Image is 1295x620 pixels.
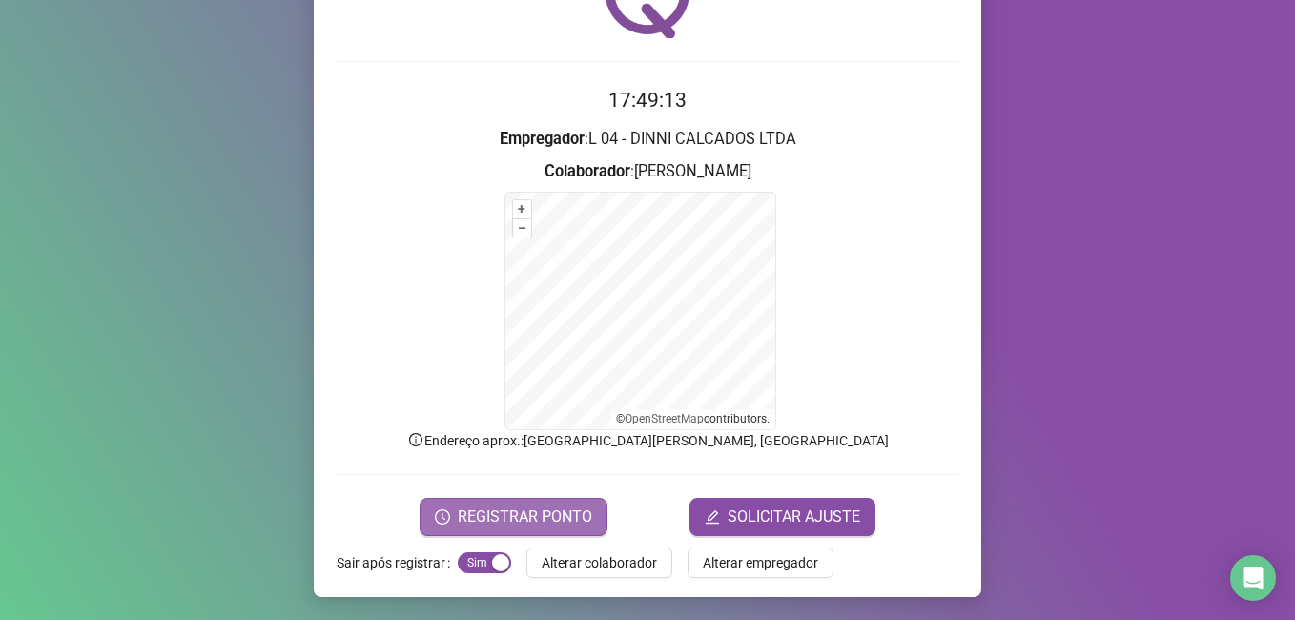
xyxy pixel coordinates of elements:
[689,498,875,536] button: editSOLICITAR AJUSTE
[407,431,424,448] span: info-circle
[337,159,958,184] h3: : [PERSON_NAME]
[500,130,585,148] strong: Empregador
[337,430,958,451] p: Endereço aprox. : [GEOGRAPHIC_DATA][PERSON_NAME], [GEOGRAPHIC_DATA]
[435,509,450,525] span: clock-circle
[337,127,958,152] h3: : L 04 - DINNI CALCADOS LTDA
[337,548,458,578] label: Sair após registrar
[420,498,607,536] button: REGISTRAR PONTO
[513,219,531,238] button: –
[1230,555,1276,601] div: Open Intercom Messenger
[703,552,818,573] span: Alterar empregador
[608,89,687,112] time: 17:49:13
[545,162,630,180] strong: Colaborador
[616,412,770,425] li: © contributors.
[705,509,720,525] span: edit
[625,412,704,425] a: OpenStreetMap
[688,548,833,578] button: Alterar empregador
[458,506,592,528] span: REGISTRAR PONTO
[728,506,860,528] span: SOLICITAR AJUSTE
[542,552,657,573] span: Alterar colaborador
[513,200,531,218] button: +
[526,548,672,578] button: Alterar colaborador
